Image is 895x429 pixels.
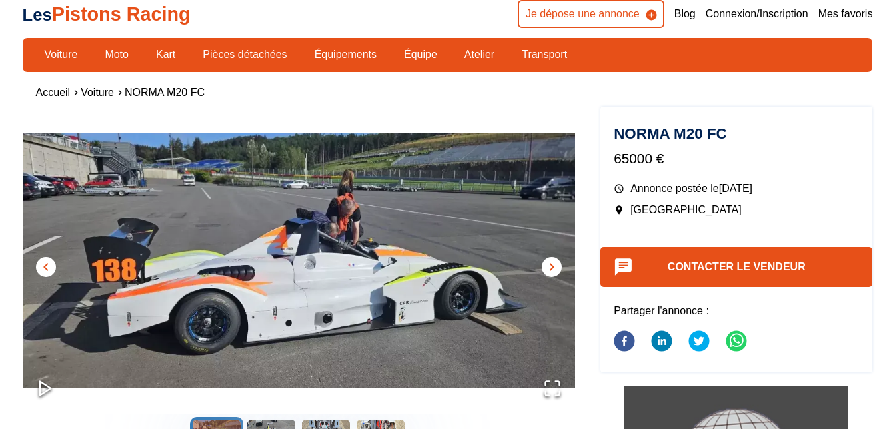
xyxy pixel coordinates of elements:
button: whatsapp [726,322,747,362]
button: chevron_right [542,257,562,277]
a: Kart [147,43,184,66]
a: Atelier [456,43,503,66]
p: Partager l'annonce : [614,304,859,318]
h1: NORMA M20 FC [614,127,859,141]
a: Mes favoris [818,7,873,21]
a: Pièces détachées [194,43,295,66]
span: chevron_left [38,259,54,275]
a: Voiture [36,43,87,66]
a: Accueil [36,87,71,98]
button: twitter [688,322,710,362]
img: image [23,107,575,414]
a: Transport [513,43,576,66]
a: Connexion/Inscription [706,7,808,21]
a: Contacter le vendeur [668,261,806,272]
a: LesPistons Racing [23,3,191,25]
p: [GEOGRAPHIC_DATA] [614,203,859,217]
button: Contacter le vendeur [600,247,872,287]
a: NORMA M20 FC [125,87,205,98]
a: Moto [96,43,137,66]
span: chevron_right [544,259,560,275]
a: Équipe [395,43,446,66]
p: 65000 € [614,149,859,168]
a: Voiture [81,87,114,98]
a: Équipements [306,43,385,66]
div: Go to Slide 1 [23,107,575,414]
button: linkedin [651,322,672,362]
button: facebook [614,322,635,362]
button: Play or Pause Slideshow [23,366,68,414]
p: Annonce postée le [DATE] [614,181,859,196]
button: Open Fullscreen [530,366,575,414]
a: Blog [674,7,696,21]
span: Les [23,5,52,24]
button: chevron_left [36,257,56,277]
